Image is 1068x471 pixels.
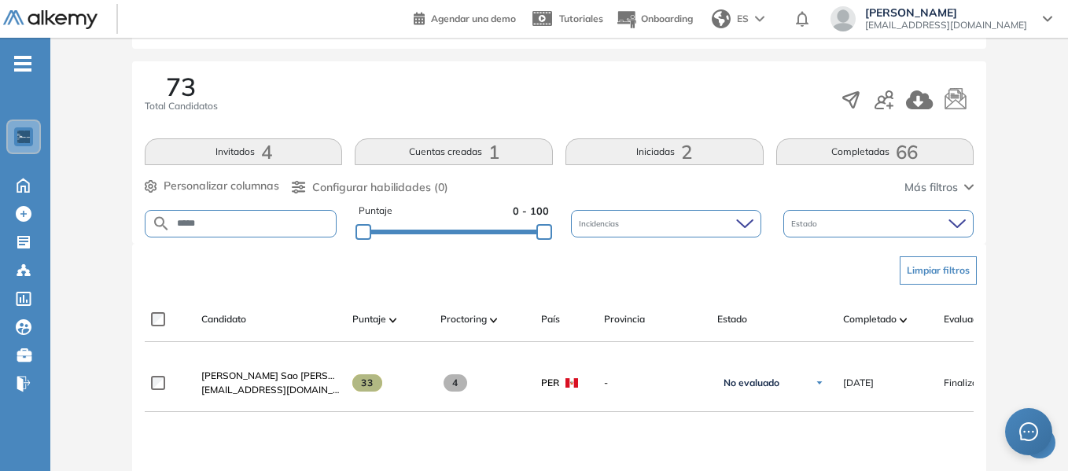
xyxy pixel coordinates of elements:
[559,13,603,24] span: Tutoriales
[312,179,448,196] span: Configurar habilidades (0)
[865,19,1027,31] span: [EMAIL_ADDRESS][DOMAIN_NAME]
[1019,422,1038,441] span: message
[541,312,560,326] span: País
[490,318,498,322] img: [missing "en.ARROW_ALT" translation]
[724,377,779,389] span: No evaluado
[431,13,516,24] span: Agendar una demo
[201,370,377,381] span: [PERSON_NAME] Sao [PERSON_NAME]
[571,210,761,237] div: Incidencias
[579,218,622,230] span: Incidencias
[164,178,279,194] span: Personalizar columnas
[843,312,897,326] span: Completado
[712,9,731,28] img: world
[352,312,386,326] span: Puntaje
[904,179,958,196] span: Más filtros
[616,2,693,36] button: Onboarding
[201,369,340,383] a: [PERSON_NAME] Sao [PERSON_NAME]
[145,99,218,113] span: Total Candidatos
[145,138,343,165] button: Invitados4
[565,138,764,165] button: Iniciadas2
[604,312,645,326] span: Provincia
[355,138,553,165] button: Cuentas creadas1
[292,179,448,196] button: Configurar habilidades (0)
[783,210,974,237] div: Estado
[904,179,974,196] button: Más filtros
[900,256,977,285] button: Limpiar filtros
[737,12,749,26] span: ES
[359,204,392,219] span: Puntaje
[944,312,991,326] span: Evaluación
[166,74,196,99] span: 73
[565,378,578,388] img: PER
[776,138,974,165] button: Completadas66
[201,383,340,397] span: [EMAIL_ADDRESS][DOMAIN_NAME]
[513,204,549,219] span: 0 - 100
[152,214,171,234] img: SEARCH_ALT
[541,376,559,390] span: PER
[815,378,824,388] img: Ícono de flecha
[352,374,383,392] span: 33
[755,16,764,22] img: arrow
[145,178,279,194] button: Personalizar columnas
[414,8,516,27] a: Agendar una demo
[604,376,705,390] span: -
[641,13,693,24] span: Onboarding
[201,312,246,326] span: Candidato
[3,10,98,30] img: Logo
[791,218,820,230] span: Estado
[865,6,1027,19] span: [PERSON_NAME]
[900,318,908,322] img: [missing "en.ARROW_ALT" translation]
[440,312,487,326] span: Proctoring
[444,374,468,392] span: 4
[14,62,31,65] i: -
[17,131,30,143] img: https://assets.alkemy.org/workspaces/1802/d452bae4-97f6-47ab-b3bf-1c40240bc960.jpg
[944,376,989,390] span: Finalizado
[843,376,874,390] span: [DATE]
[389,318,397,322] img: [missing "en.ARROW_ALT" translation]
[717,312,747,326] span: Estado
